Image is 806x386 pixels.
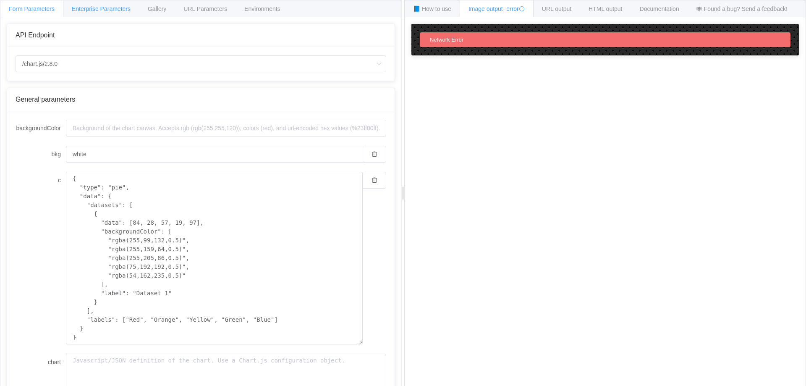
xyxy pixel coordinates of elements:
label: backgroundColor [16,120,66,137]
span: 📘 How to use [413,5,451,12]
span: Documentation [640,5,679,12]
span: Form Parameters [9,5,55,12]
span: Enterprise Parameters [72,5,131,12]
span: Gallery [148,5,166,12]
label: bkg [16,146,66,163]
span: Image output [468,5,525,12]
span: API Endpoint [16,32,55,39]
span: Environments [244,5,280,12]
input: Select [16,55,386,72]
input: Background of the chart canvas. Accepts rgb (rgb(255,255,120)), colors (red), and url-encoded hex... [66,120,386,137]
span: HTML output [589,5,622,12]
span: URL Parameters [183,5,227,12]
span: Network Error [430,37,463,43]
span: General parameters [16,96,75,103]
span: 🕷 Found a bug? Send a feedback! [696,5,788,12]
label: chart [16,354,66,370]
span: URL output [542,5,571,12]
input: Background of the chart canvas. Accepts rgb (rgb(255,255,120)), colors (red), and url-encoded hex... [66,146,363,163]
label: c [16,172,66,189]
span: - error [503,5,525,12]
